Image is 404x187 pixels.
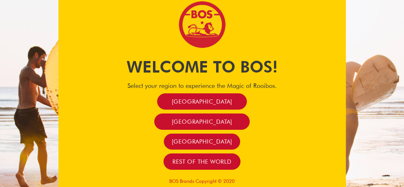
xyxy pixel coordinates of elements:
a: [GEOGRAPHIC_DATA] [164,134,240,150]
span: [GEOGRAPHIC_DATA] [172,138,232,145]
span: [GEOGRAPHIC_DATA] [172,98,232,105]
h4: Select your region to experience the Magic of Rooibos. [58,82,346,90]
a: Rest of the world [164,153,240,170]
h1: Welcome to BOS! [58,56,346,78]
a: [GEOGRAPHIC_DATA] [157,93,247,110]
p: BOS Brands Copyright © 2020 [58,178,346,184]
span: [GEOGRAPHIC_DATA] [172,118,232,125]
img: Bos Brands [178,1,226,49]
span: Rest of the world [172,158,232,165]
a: [GEOGRAPHIC_DATA] [154,113,250,130]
